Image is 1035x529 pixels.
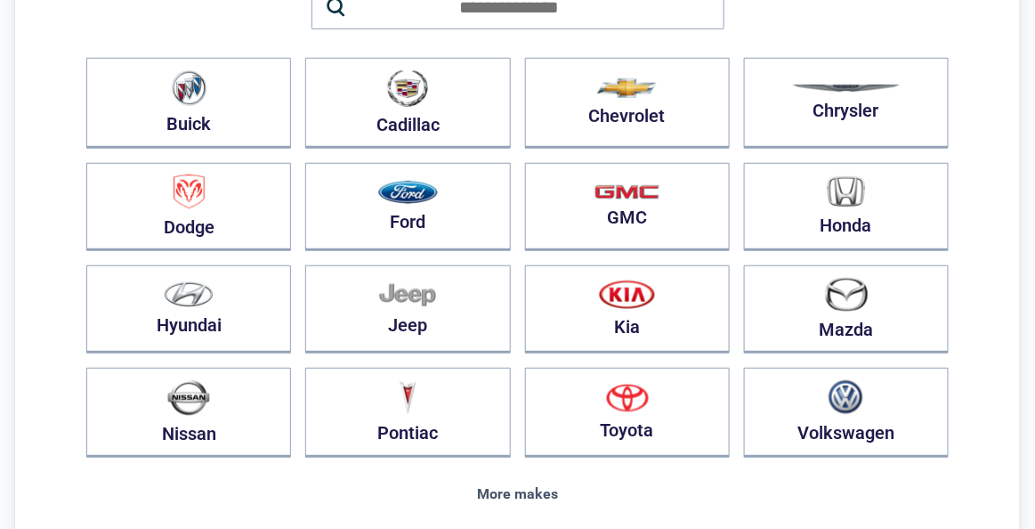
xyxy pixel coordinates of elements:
[525,368,730,458] button: Toyota
[744,163,949,251] button: Honda
[305,58,510,149] button: Cadillac
[744,265,949,354] button: Mazda
[744,368,949,458] button: Volkswagen
[86,368,291,458] button: Nissan
[86,486,949,502] div: More makes
[525,163,730,251] button: GMC
[305,265,510,354] button: Jeep
[744,58,949,149] button: Chrysler
[86,163,291,251] button: Dodge
[86,58,291,149] button: Buick
[525,58,730,149] button: Chevrolet
[305,368,510,458] button: Pontiac
[86,265,291,354] button: Hyundai
[525,265,730,354] button: Kia
[305,163,510,251] button: Ford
